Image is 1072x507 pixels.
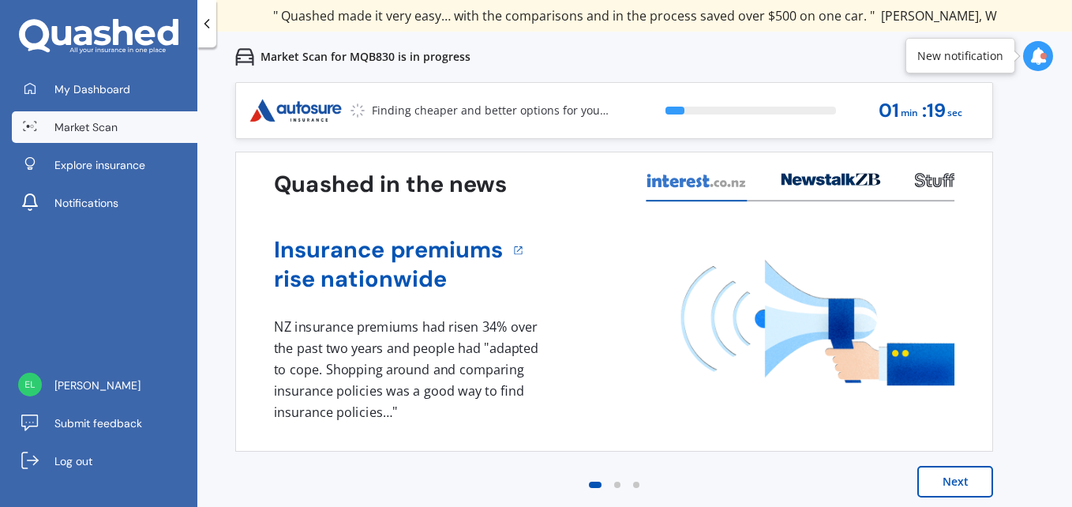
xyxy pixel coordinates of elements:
[54,195,118,211] span: Notifications
[274,170,507,199] h3: Quashed in the news
[18,373,42,396] img: aed0b774ef297076bb06ca678494b9dc
[12,73,197,105] a: My Dashboard
[274,317,544,422] div: NZ insurance premiums had risen 34% over the past two years and people had "adapted to cope. Shop...
[879,100,899,122] span: 01
[54,81,130,97] span: My Dashboard
[235,47,254,66] img: car.f15378c7a67c060ca3f3.svg
[12,187,197,219] a: Notifications
[12,407,197,439] a: Submit feedback
[917,48,1003,64] div: New notification
[947,103,962,124] span: sec
[12,370,197,401] a: [PERSON_NAME]
[901,103,918,124] span: min
[54,453,92,469] span: Log out
[681,260,954,385] img: media image
[54,415,142,431] span: Submit feedback
[12,445,197,477] a: Log out
[917,466,993,498] button: Next
[12,149,197,181] a: Explore insurance
[54,377,141,393] span: [PERSON_NAME]
[372,103,609,118] p: Finding cheaper and better options for you...
[274,265,504,294] a: rise nationwide
[54,157,145,173] span: Explore insurance
[261,49,470,65] p: Market Scan for MQB830 is in progress
[922,100,946,122] span: : 19
[54,119,118,135] span: Market Scan
[274,235,504,265] a: Insurance premiums
[12,111,197,143] a: Market Scan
